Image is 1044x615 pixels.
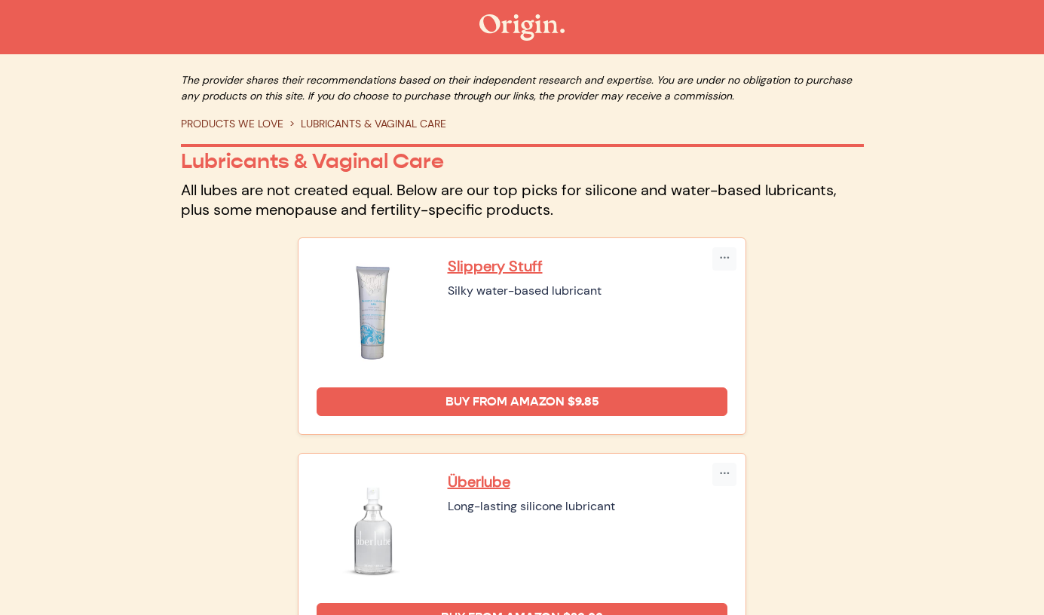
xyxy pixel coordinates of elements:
[317,256,430,369] img: Slippery Stuff
[448,282,728,300] div: Silky water-based lubricant
[181,117,283,130] a: PRODUCTS WE LOVE
[283,116,446,132] li: LUBRICANTS & VAGINAL CARE
[448,497,728,516] div: Long-lasting silicone lubricant
[317,472,430,585] img: Überlube
[181,148,864,174] p: Lubricants & Vaginal Care
[181,72,864,104] p: The provider shares their recommendations based on their independent research and expertise. You ...
[317,387,728,416] a: Buy from Amazon $9.85
[181,180,864,219] p: All lubes are not created equal. Below are our top picks for silicone and water-based lubricants,...
[448,256,728,276] a: Slippery Stuff
[448,472,728,491] a: Überlube
[479,14,565,41] img: The Origin Shop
